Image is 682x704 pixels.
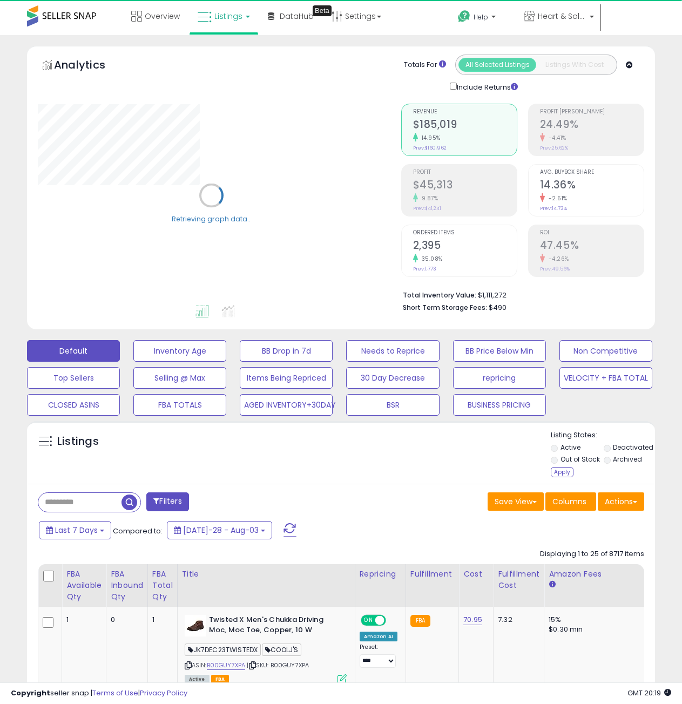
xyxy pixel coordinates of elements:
span: Revenue [413,109,517,115]
span: Profit [413,170,517,175]
span: Compared to: [113,526,163,536]
button: Inventory Age [133,340,226,362]
small: 35.08% [418,255,443,263]
a: Help [449,2,514,35]
button: VELOCITY + FBA TOTAL [559,367,652,389]
div: Apply [551,467,573,477]
button: AGED INVENTORY+30DAY [240,394,333,416]
h5: Analytics [54,57,126,75]
label: Active [561,443,580,452]
b: Total Inventory Value: [403,290,476,300]
button: Items Being Repriced [240,367,333,389]
span: Ordered Items [413,230,517,236]
h2: 14.36% [540,179,644,193]
span: $490 [489,302,507,313]
button: BSR [346,394,439,416]
button: CLOSED ASINS [27,394,120,416]
a: 70.95 [463,614,482,625]
h2: 2,395 [413,239,517,254]
span: FBA [211,675,229,684]
h2: 47.45% [540,239,644,254]
span: DataHub [280,11,314,22]
label: Archived [613,455,642,464]
button: Save View [488,492,544,511]
button: Default [27,340,120,362]
div: Amazon Fees [549,568,642,580]
small: Prev: 1,773 [413,266,436,272]
span: Help [474,12,488,22]
div: Cost [463,568,489,580]
button: Non Competitive [559,340,652,362]
a: B00GUY7XPA [207,661,246,670]
small: 9.87% [418,194,438,202]
div: FBA inbound Qty [111,568,143,603]
div: seller snap | | [11,688,187,699]
small: Prev: 25.62% [540,145,568,151]
li: $1,111,272 [403,288,636,301]
button: Last 7 Days [39,521,111,539]
small: Amazon Fees. [549,580,555,590]
button: repricing [453,367,546,389]
small: FBA [410,615,430,627]
div: Preset: [360,644,397,668]
span: OFF [384,616,401,625]
strong: Copyright [11,688,50,698]
button: Top Sellers [27,367,120,389]
small: -2.51% [545,194,568,202]
label: Out of Stock [561,455,600,464]
small: 14.95% [418,134,441,142]
span: All listings currently available for purchase on Amazon [185,675,210,684]
div: Fulfillment [410,568,454,580]
div: $0.30 min [549,625,638,634]
small: Prev: 49.56% [540,266,570,272]
img: 31463WtKe3L._SL40_.jpg [185,615,206,637]
span: Columns [552,496,586,507]
div: Fulfillment Cost [498,568,539,591]
button: Needs to Reprice [346,340,439,362]
div: FBA Total Qty [152,568,173,603]
div: Title [182,568,350,580]
div: Repricing [360,568,401,580]
p: Listing States: [551,430,655,441]
span: JK7DEC23TWISTEDX [185,644,261,656]
button: Filters [146,492,188,511]
span: Profit [PERSON_NAME] [540,109,644,115]
span: Overview [145,11,180,22]
b: Twisted X Men's Chukka Driving Moc, Moc Toe, Copper, 10 W [209,615,340,638]
div: Retrieving graph data.. [172,214,251,224]
button: All Selected Listings [458,58,536,72]
button: 30 Day Decrease [346,367,439,389]
div: 1 [152,615,169,625]
span: COOLJ'S [262,644,301,656]
h2: 24.49% [540,118,644,133]
span: ROI [540,230,644,236]
div: Totals For [404,60,446,70]
h2: $185,019 [413,118,517,133]
div: Include Returns [442,80,531,93]
button: FBA TOTALS [133,394,226,416]
b: Short Term Storage Fees: [403,303,487,312]
button: Columns [545,492,596,511]
small: Prev: $160,962 [413,145,447,151]
span: Avg. Buybox Share [540,170,644,175]
small: Prev: 14.73% [540,205,567,212]
button: BB Price Below Min [453,340,546,362]
small: -4.41% [545,134,566,142]
button: Selling @ Max [133,367,226,389]
span: Listings [214,11,242,22]
div: FBA Available Qty [66,568,102,603]
div: 0 [111,615,139,625]
span: [DATE]-28 - Aug-03 [183,525,259,536]
div: 7.32 [498,615,536,625]
div: 15% [549,615,638,625]
button: BB Drop in 7d [240,340,333,362]
button: [DATE]-28 - Aug-03 [167,521,272,539]
div: Displaying 1 to 25 of 8717 items [540,549,644,559]
div: Tooltip anchor [313,5,332,16]
button: BUSINESS PRICING [453,394,546,416]
small: -4.26% [545,255,569,263]
i: Get Help [457,10,471,23]
span: | SKU: B00GUY7XPA [247,661,309,669]
button: Actions [598,492,644,511]
h2: $45,313 [413,179,517,193]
